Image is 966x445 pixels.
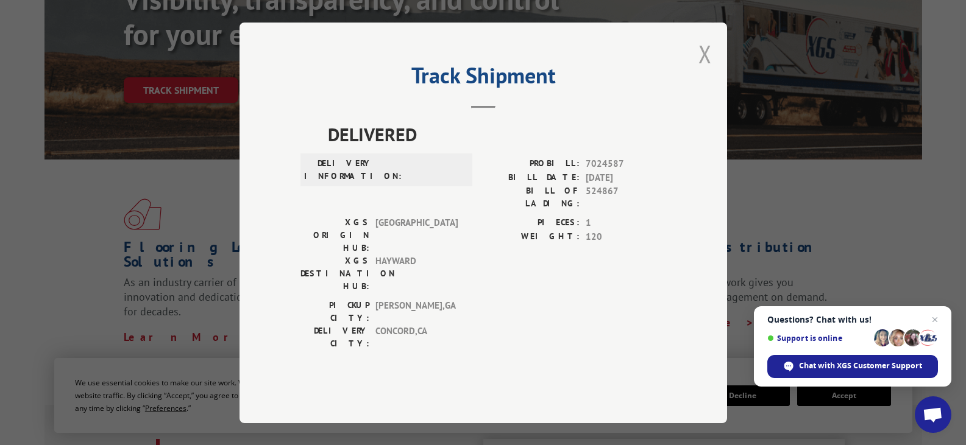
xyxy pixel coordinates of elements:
[304,157,373,183] label: DELIVERY INFORMATION:
[799,360,922,371] span: Chat with XGS Customer Support
[328,121,666,148] span: DELIVERED
[915,396,951,433] div: Open chat
[767,355,938,378] div: Chat with XGS Customer Support
[375,324,458,350] span: CONCORD , CA
[483,230,580,244] label: WEIGHT:
[586,170,666,184] span: [DATE]
[375,299,458,324] span: [PERSON_NAME] , GA
[586,157,666,171] span: 7024587
[483,157,580,171] label: PROBILL:
[300,324,369,350] label: DELIVERY CITY:
[375,216,458,254] span: [GEOGRAPHIC_DATA]
[928,312,942,327] span: Close chat
[767,334,870,343] span: Support is online
[767,315,938,324] span: Questions? Chat with us!
[300,254,369,293] label: XGS DESTINATION HUB:
[586,216,666,230] span: 1
[698,38,712,70] button: Close modal
[300,299,369,324] label: PICKUP CITY:
[300,216,369,254] label: XGS ORIGIN HUB:
[586,230,666,244] span: 120
[300,67,666,90] h2: Track Shipment
[375,254,458,293] span: HAYWARD
[483,170,580,184] label: BILL DATE:
[483,216,580,230] label: PIECES:
[586,184,666,210] span: 524867
[483,184,580,210] label: BILL OF LADING:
